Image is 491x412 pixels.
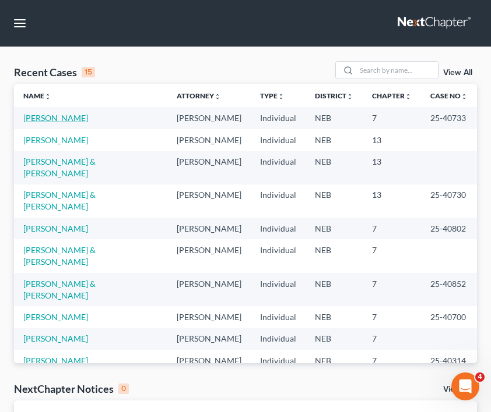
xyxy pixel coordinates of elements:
[363,273,421,306] td: 7
[451,372,479,400] iframe: Intercom live chat
[306,184,363,218] td: NEB
[167,129,251,151] td: [PERSON_NAME]
[443,69,472,77] a: View All
[167,273,251,306] td: [PERSON_NAME]
[251,350,306,371] td: Individual
[443,385,472,393] a: View All
[306,107,363,129] td: NEB
[23,91,51,100] a: Nameunfold_more
[306,151,363,184] td: NEB
[363,151,421,184] td: 13
[421,350,477,371] td: 25-40314
[251,184,306,218] td: Individual
[251,328,306,350] td: Individual
[278,93,285,100] i: unfold_more
[167,239,251,272] td: [PERSON_NAME]
[363,184,421,218] td: 13
[23,312,88,322] a: [PERSON_NAME]
[405,93,412,100] i: unfold_more
[421,306,477,328] td: 25-40700
[251,218,306,239] td: Individual
[363,306,421,328] td: 7
[475,372,485,382] span: 4
[306,350,363,371] td: NEB
[430,91,468,100] a: Case Nounfold_more
[251,151,306,184] td: Individual
[306,239,363,272] td: NEB
[82,67,95,77] div: 15
[118,383,129,394] div: 0
[251,273,306,306] td: Individual
[363,239,421,272] td: 7
[461,93,468,100] i: unfold_more
[363,350,421,371] td: 7
[363,107,421,129] td: 7
[23,279,96,300] a: [PERSON_NAME] & [PERSON_NAME]
[167,184,251,218] td: [PERSON_NAME]
[363,218,421,239] td: 7
[251,129,306,151] td: Individual
[23,190,96,211] a: [PERSON_NAME] & [PERSON_NAME]
[260,91,285,100] a: Typeunfold_more
[177,91,221,100] a: Attorneyunfold_more
[306,328,363,350] td: NEB
[315,91,353,100] a: Districtunfold_more
[167,218,251,239] td: [PERSON_NAME]
[346,93,353,100] i: unfold_more
[23,157,96,178] a: [PERSON_NAME] & [PERSON_NAME]
[167,306,251,328] td: [PERSON_NAME]
[23,135,88,145] a: [PERSON_NAME]
[23,245,96,267] a: [PERSON_NAME] & [PERSON_NAME]
[251,107,306,129] td: Individual
[14,382,129,396] div: NextChapter Notices
[372,91,412,100] a: Chapterunfold_more
[363,328,421,350] td: 7
[421,218,477,239] td: 25-40802
[167,350,251,371] td: [PERSON_NAME]
[251,306,306,328] td: Individual
[421,107,477,129] td: 25-40733
[214,93,221,100] i: unfold_more
[306,273,363,306] td: NEB
[14,65,95,79] div: Recent Cases
[23,356,88,365] a: [PERSON_NAME]
[421,184,477,218] td: 25-40730
[23,333,88,343] a: [PERSON_NAME]
[167,107,251,129] td: [PERSON_NAME]
[251,239,306,272] td: Individual
[356,62,438,79] input: Search by name...
[306,306,363,328] td: NEB
[421,273,477,306] td: 25-40852
[167,151,251,184] td: [PERSON_NAME]
[23,223,88,233] a: [PERSON_NAME]
[306,129,363,151] td: NEB
[44,93,51,100] i: unfold_more
[363,129,421,151] td: 13
[23,113,88,123] a: [PERSON_NAME]
[306,218,363,239] td: NEB
[167,328,251,350] td: [PERSON_NAME]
